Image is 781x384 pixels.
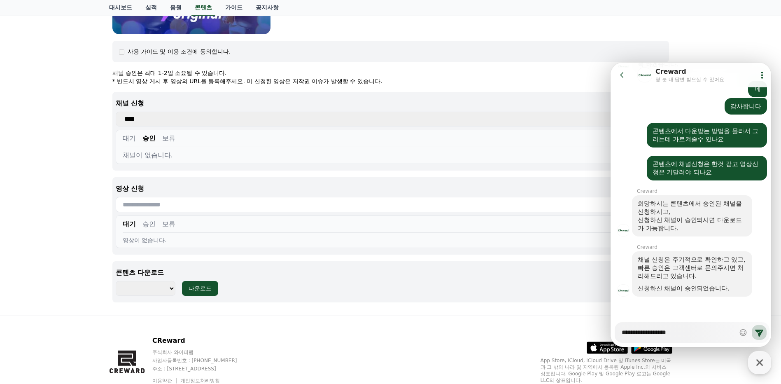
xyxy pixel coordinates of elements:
div: 사용 가이드 및 이용 조건에 동의합니다. [128,47,231,56]
div: 영상이 없습니다. [123,236,659,244]
div: 채널이 없습니다. [123,150,659,160]
p: 영상 신청 [116,184,666,194]
button: 다운로드 [182,281,218,296]
p: 채널 신청 [116,98,666,108]
p: 채널 승인은 최대 1-2일 소요될 수 있습니다. [112,69,669,77]
iframe: Channel chat [611,63,771,347]
a: 개인정보처리방침 [180,378,220,384]
p: 주소 : [STREET_ADDRESS] [152,365,253,372]
div: 다운로드 [189,284,212,293]
p: CReward [152,336,253,346]
p: 콘텐츠 다운로드 [116,268,666,278]
button: 보류 [162,133,175,143]
button: 보류 [162,219,175,229]
p: * 반드시 영상 게시 후 영상의 URL을 등록해주세요. 미 신청한 영상은 저작권 이슈가 발생할 수 있습니다. [112,77,669,85]
a: 이용약관 [152,378,178,384]
button: 승인 [142,219,156,229]
button: 승인 [142,133,156,143]
p: 사업자등록번호 : [PHONE_NUMBER] [152,357,253,364]
p: 주식회사 와이피랩 [152,349,253,356]
button: 대기 [123,133,136,143]
p: App Store, iCloud, iCloud Drive 및 iTunes Store는 미국과 그 밖의 나라 및 지역에서 등록된 Apple Inc.의 서비스 상표입니다. Goo... [541,357,672,384]
button: 대기 [123,219,136,229]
